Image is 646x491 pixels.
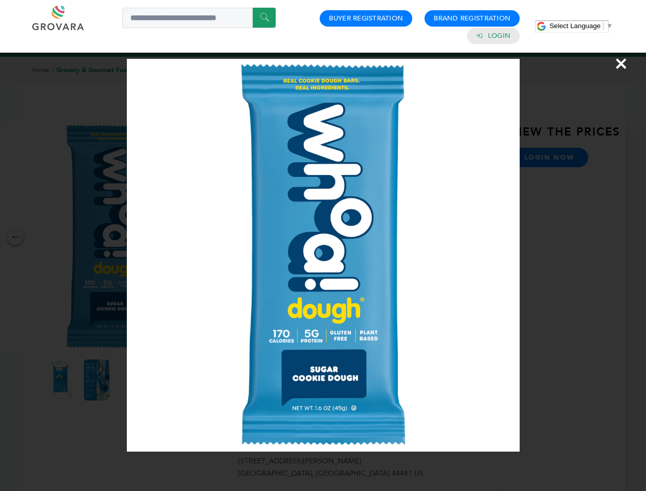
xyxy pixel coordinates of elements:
[434,14,510,23] a: Brand Registration
[549,22,613,30] a: Select Language​
[488,31,510,40] a: Login
[614,49,628,78] span: ×
[606,22,613,30] span: ▼
[329,14,403,23] a: Buyer Registration
[127,59,520,452] img: Image Preview
[549,22,600,30] span: Select Language
[122,8,276,28] input: Search a product or brand...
